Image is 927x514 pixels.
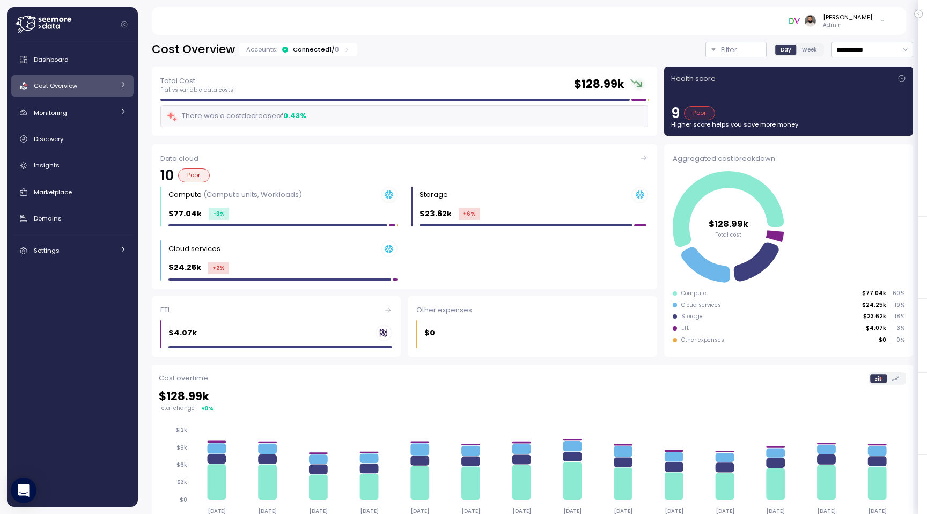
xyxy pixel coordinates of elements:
p: Health score [671,74,716,84]
div: Other expenses [681,336,724,344]
div: 0.43 % [283,111,306,121]
p: Admin [823,21,872,29]
tspan: $3k [177,479,187,486]
p: 8 [335,45,339,54]
div: Connected 1 / [293,45,339,54]
div: [PERSON_NAME] [823,13,872,21]
p: 0 % [891,336,904,344]
p: $77.04k [862,290,886,297]
span: Day [781,46,791,54]
div: Cloud services [681,302,721,309]
a: Settings [11,240,134,261]
div: +6 % [459,208,480,220]
p: 3 % [891,325,904,332]
img: ACg8ocLskjvUhBDgxtSFCRx4ztb74ewwa1VrVEuDBD_Ho1mrTsQB-QE=s96-c [805,15,816,26]
span: Monitoring [34,108,67,117]
p: 18 % [891,313,904,320]
div: Compute [681,290,707,297]
tspan: $0 [180,496,187,503]
div: -3 % [209,208,229,220]
div: Storage [420,189,448,200]
button: Filter [705,42,767,57]
p: Total change [159,405,195,412]
p: $24.25k [862,302,886,309]
span: Cost Overview [34,82,77,90]
img: 6791f8edfa6a2c9608b219b1.PNG [789,15,800,26]
p: 19 % [891,302,904,309]
p: Accounts: [246,45,277,54]
a: Marketplace [11,181,134,203]
div: +2 % [208,262,229,274]
span: Domains [34,214,62,223]
div: Poor [684,106,716,120]
p: Cost overtime [159,373,208,384]
div: Other expenses [416,305,648,315]
h2: $ 128.99k [574,77,624,92]
p: $77.04k [168,208,202,220]
div: 0 % [204,405,214,413]
a: Insights [11,155,134,177]
div: Cloud services [168,244,220,254]
p: (Compute units, Workloads) [203,189,302,200]
tspan: $9k [176,444,187,451]
div: Poor [178,168,210,182]
div: ETL [681,325,689,332]
p: $24.25k [168,261,201,274]
button: Collapse navigation [117,20,131,28]
p: $0 [879,336,886,344]
p: Filter [721,45,737,55]
h2: Cost Overview [152,42,235,57]
p: 9 [671,106,680,120]
span: Discovery [34,135,63,143]
div: Open Intercom Messenger [11,478,36,503]
p: 60 % [891,290,904,297]
tspan: $12k [175,427,187,434]
div: ETL [160,305,392,315]
span: Insights [34,161,60,170]
div: Accounts:Connected1/8 [239,43,357,56]
tspan: Total cost [716,231,741,238]
a: Domains [11,208,134,229]
span: Settings [34,246,60,255]
a: Discovery [11,128,134,150]
a: Monitoring [11,102,134,123]
p: $4.07k [168,327,197,339]
span: Dashboard [34,55,69,64]
div: There was a cost decrease of [166,110,306,122]
p: Total Cost [160,76,233,86]
p: 10 [160,168,174,182]
a: Cost Overview [11,75,134,97]
div: ▾ [202,405,214,413]
div: Aggregated cost breakdown [673,153,904,164]
div: Compute [168,189,302,200]
p: $0 [424,327,435,339]
p: Flat vs variable data costs [160,86,233,94]
a: ETL$4.07k [152,296,401,357]
span: Week [802,46,817,54]
div: Data cloud [160,153,648,164]
p: $23.62k [863,313,886,320]
tspan: $6k [176,461,187,468]
p: Higher score helps you save more money [671,120,906,129]
a: Dashboard [11,49,134,70]
p: $23.62k [420,208,452,220]
tspan: $128.99k [709,217,749,230]
p: $4.07k [866,325,886,332]
h2: $ 128.99k [159,389,906,405]
div: Storage [681,313,703,320]
a: Data cloud10PoorCompute (Compute units, Workloads)$77.04k-3%Storage $23.62k+6%Cloud services $24.... [152,144,657,289]
span: Marketplace [34,188,72,196]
